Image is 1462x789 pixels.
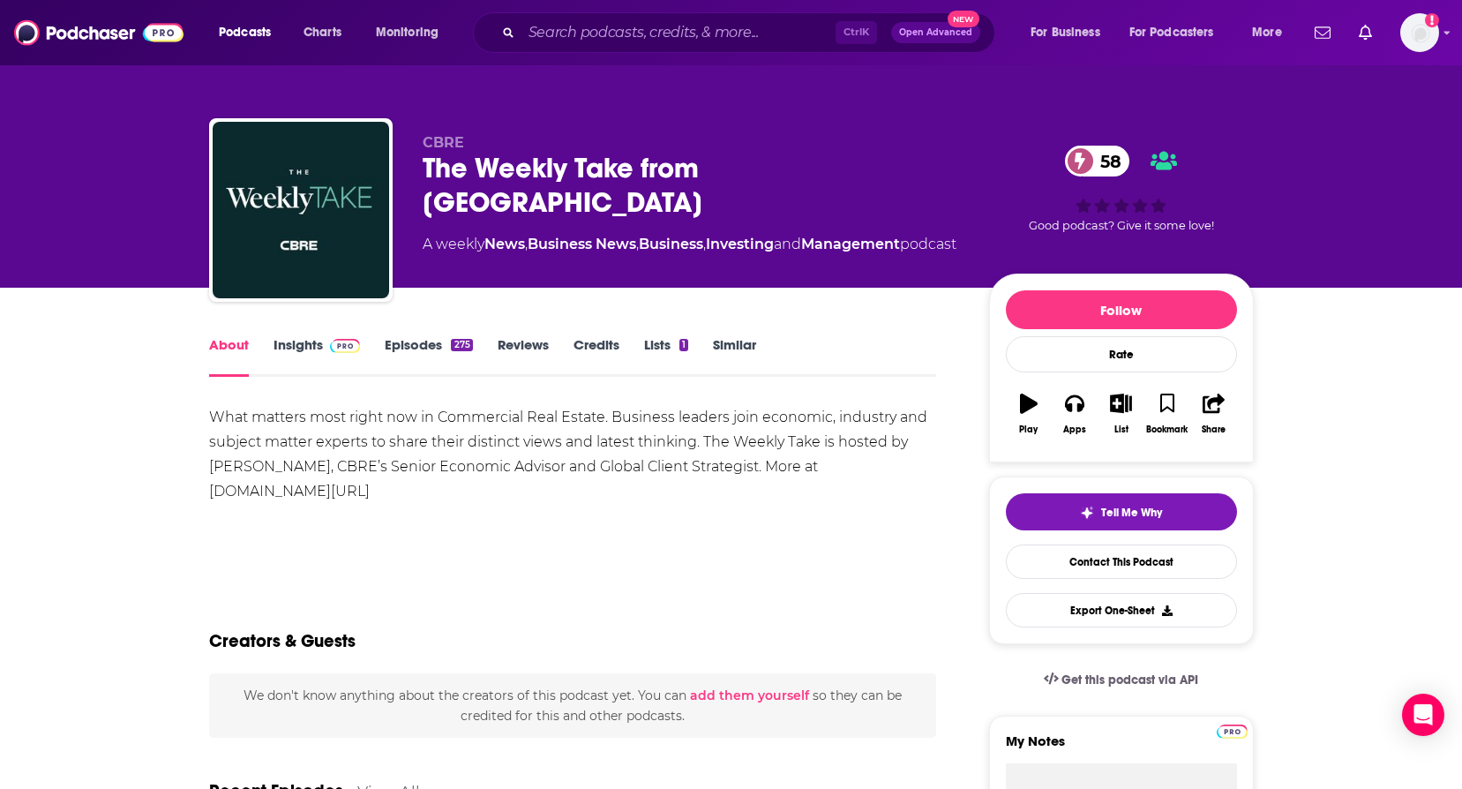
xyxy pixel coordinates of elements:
[1252,20,1282,45] span: More
[703,236,706,252] span: ,
[528,236,636,252] a: Business News
[206,19,294,47] button: open menu
[639,236,703,252] a: Business
[1114,425,1128,435] div: List
[1400,13,1439,52] img: User Profile
[1129,20,1214,45] span: For Podcasters
[1425,13,1439,27] svg: Add a profile image
[948,11,979,27] span: New
[1031,20,1100,45] span: For Business
[219,20,271,45] span: Podcasts
[1030,658,1213,702] a: Get this podcast via API
[1098,382,1143,446] button: List
[1006,593,1237,627] button: Export One-Sheet
[1400,13,1439,52] button: Show profile menu
[636,236,639,252] span: ,
[423,134,464,151] span: CBRE
[1019,425,1038,435] div: Play
[376,20,439,45] span: Monitoring
[774,236,801,252] span: and
[385,336,472,377] a: Episodes275
[1146,425,1188,435] div: Bookmark
[1118,19,1240,47] button: open menu
[801,236,900,252] a: Management
[1052,382,1098,446] button: Apps
[706,236,774,252] a: Investing
[274,336,361,377] a: InsightsPodchaser Pro
[1217,722,1248,739] a: Pro website
[1083,146,1130,177] span: 58
[304,20,341,45] span: Charts
[1006,545,1237,579] a: Contact This Podcast
[14,16,184,49] img: Podchaser - Follow, Share and Rate Podcasts
[644,336,688,377] a: Lists1
[1352,18,1379,48] a: Show notifications dropdown
[1240,19,1304,47] button: open menu
[364,19,461,47] button: open menu
[690,688,809,703] button: add them yourself
[1006,382,1052,446] button: Play
[209,630,356,652] h2: Creators & Guests
[1402,694,1444,736] div: Open Intercom Messenger
[1190,382,1236,446] button: Share
[292,19,352,47] a: Charts
[1006,290,1237,329] button: Follow
[574,336,619,377] a: Credits
[1202,425,1226,435] div: Share
[521,19,836,47] input: Search podcasts, credits, & more...
[1144,382,1190,446] button: Bookmark
[679,339,688,351] div: 1
[330,339,361,353] img: Podchaser Pro
[209,405,937,504] div: What matters most right now in Commercial Real Estate. Business leaders join economic, industry a...
[1400,13,1439,52] span: Logged in as molly.burgoyne
[836,21,877,44] span: Ctrl K
[244,688,902,723] span: We don't know anything about the creators of this podcast yet . You can so they can be credited f...
[484,236,525,252] a: News
[451,339,472,351] div: 275
[899,28,972,37] span: Open Advanced
[989,134,1254,244] div: 58Good podcast? Give it some love!
[213,122,389,298] img: The Weekly Take from CBRE
[1006,493,1237,530] button: tell me why sparkleTell Me Why
[498,336,549,377] a: Reviews
[1006,336,1237,372] div: Rate
[423,234,956,255] div: A weekly podcast
[209,336,249,377] a: About
[1308,18,1338,48] a: Show notifications dropdown
[1217,725,1248,739] img: Podchaser Pro
[713,336,756,377] a: Similar
[1029,219,1214,232] span: Good podcast? Give it some love!
[490,12,1012,53] div: Search podcasts, credits, & more...
[1101,506,1162,520] span: Tell Me Why
[1065,146,1130,177] a: 58
[891,22,980,43] button: Open AdvancedNew
[1006,733,1237,763] label: My Notes
[1063,425,1086,435] div: Apps
[1018,19,1122,47] button: open menu
[525,236,528,252] span: ,
[1061,673,1198,688] span: Get this podcast via API
[1080,506,1094,520] img: tell me why sparkle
